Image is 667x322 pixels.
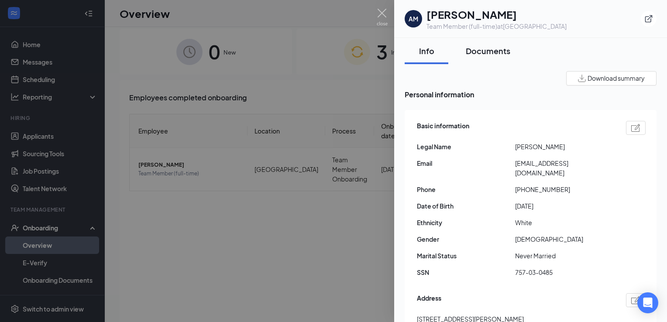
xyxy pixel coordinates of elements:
span: Email [417,158,515,168]
div: Open Intercom Messenger [637,292,658,313]
span: SSN [417,267,515,277]
span: 757-03-0485 [515,267,613,277]
span: Marital Status [417,251,515,260]
button: Download summary [566,71,657,86]
span: Legal Name [417,142,515,151]
div: Team Member (full-time) at [GEOGRAPHIC_DATA] [426,22,567,31]
span: Address [417,293,441,307]
svg: ExternalLink [644,14,653,23]
span: [EMAIL_ADDRESS][DOMAIN_NAME] [515,158,613,178]
span: Ethnicity [417,218,515,227]
span: White [515,218,613,227]
span: Personal information [405,89,657,100]
span: Basic information [417,121,469,135]
div: Documents [466,45,510,56]
span: Phone [417,185,515,194]
span: [PHONE_NUMBER] [515,185,613,194]
span: [PERSON_NAME] [515,142,613,151]
h1: [PERSON_NAME] [426,7,567,22]
span: Download summary [588,74,645,83]
span: [DATE] [515,201,613,211]
span: Gender [417,234,515,244]
div: Info [413,45,440,56]
span: Date of Birth [417,201,515,211]
button: ExternalLink [641,11,657,27]
span: Never Married [515,251,613,260]
div: AM [409,14,418,23]
span: [DEMOGRAPHIC_DATA] [515,234,613,244]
